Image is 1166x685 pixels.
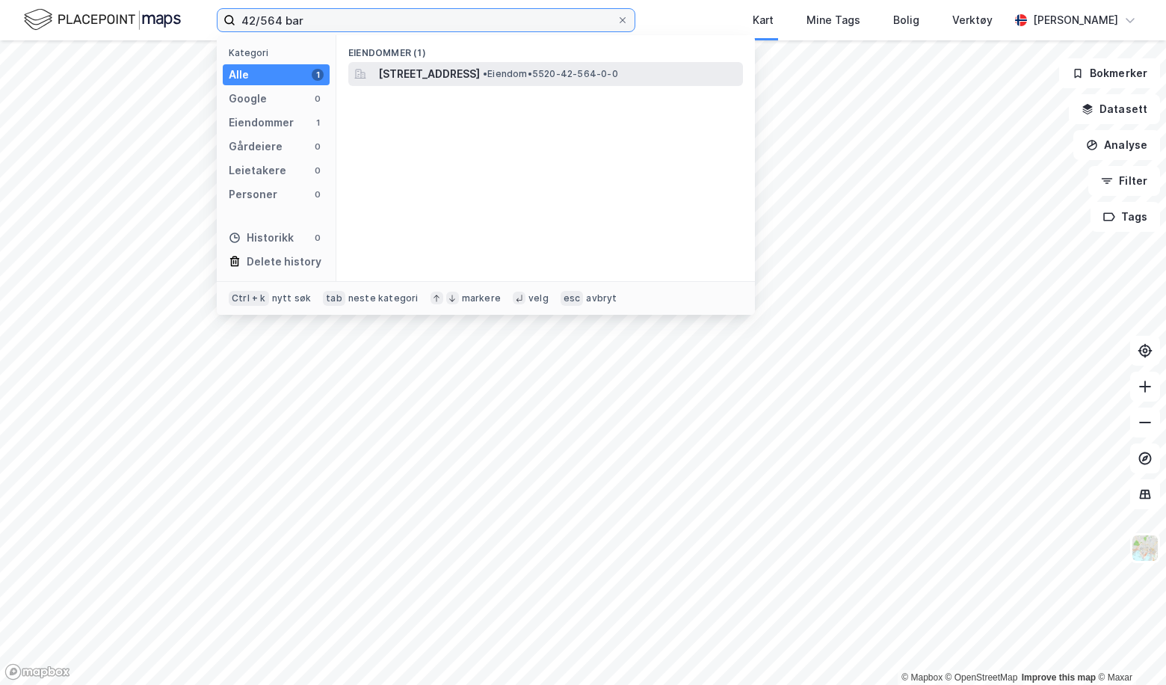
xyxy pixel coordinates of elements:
[272,292,312,304] div: nytt søk
[1059,58,1160,88] button: Bokmerker
[1073,130,1160,160] button: Analyse
[312,165,324,176] div: 0
[312,188,324,200] div: 0
[312,69,324,81] div: 1
[229,229,294,247] div: Historikk
[348,292,419,304] div: neste kategori
[229,66,249,84] div: Alle
[323,291,345,306] div: tab
[586,292,617,304] div: avbryt
[1069,94,1160,124] button: Datasett
[229,291,269,306] div: Ctrl + k
[229,90,267,108] div: Google
[247,253,321,271] div: Delete history
[946,672,1018,683] a: OpenStreetMap
[235,9,617,31] input: Søk på adresse, matrikkel, gårdeiere, leietakere eller personer
[753,11,774,29] div: Kart
[1022,672,1096,683] a: Improve this map
[806,11,860,29] div: Mine Tags
[229,185,277,203] div: Personer
[336,35,755,62] div: Eiendommer (1)
[483,68,487,79] span: •
[312,117,324,129] div: 1
[229,138,283,156] div: Gårdeiere
[1091,202,1160,232] button: Tags
[312,232,324,244] div: 0
[312,141,324,153] div: 0
[312,93,324,105] div: 0
[1131,534,1159,562] img: Z
[1033,11,1118,29] div: [PERSON_NAME]
[229,114,294,132] div: Eiendommer
[229,162,286,179] div: Leietakere
[561,291,584,306] div: esc
[1091,613,1166,685] iframe: Chat Widget
[901,672,943,683] a: Mapbox
[462,292,501,304] div: markere
[24,7,181,33] img: logo.f888ab2527a4732fd821a326f86c7f29.svg
[528,292,549,304] div: velg
[1091,613,1166,685] div: Kontrollprogram for chat
[952,11,993,29] div: Verktøy
[483,68,618,80] span: Eiendom • 5520-42-564-0-0
[4,663,70,681] a: Mapbox homepage
[378,65,480,83] span: [STREET_ADDRESS]
[229,47,330,58] div: Kategori
[1088,166,1160,196] button: Filter
[893,11,919,29] div: Bolig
